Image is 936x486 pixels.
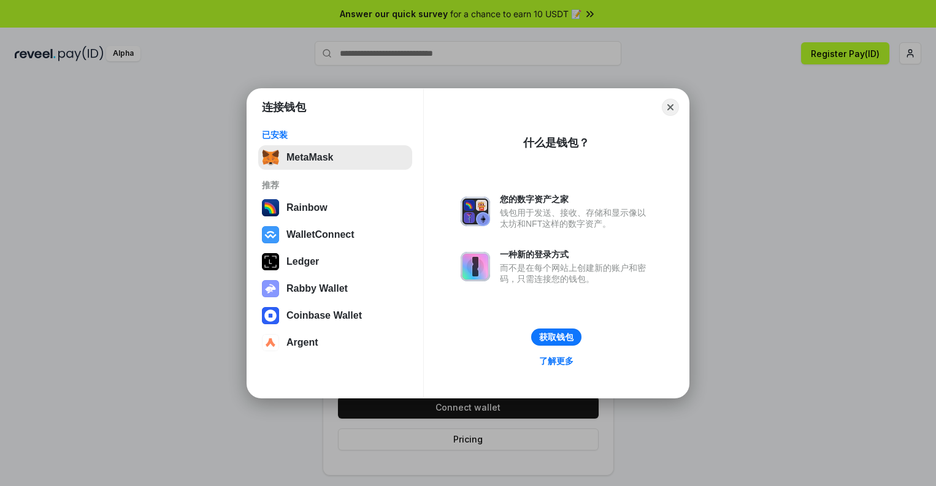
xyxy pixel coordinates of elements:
img: svg+xml,%3Csvg%20width%3D%2228%22%20height%3D%2228%22%20viewBox%3D%220%200%2028%2028%22%20fill%3D... [262,307,279,324]
img: svg+xml,%3Csvg%20xmlns%3D%22http%3A%2F%2Fwww.w3.org%2F2000%2Fsvg%22%20fill%3D%22none%22%20viewBox... [262,280,279,297]
div: 您的数字资产之家 [500,194,652,205]
button: 获取钱包 [531,328,581,346]
button: WalletConnect [258,222,412,247]
img: svg+xml,%3Csvg%20xmlns%3D%22http%3A%2F%2Fwww.w3.org%2F2000%2Fsvg%22%20fill%3D%22none%22%20viewBox... [461,197,490,226]
div: 获取钱包 [539,332,573,343]
img: svg+xml,%3Csvg%20width%3D%22120%22%20height%3D%22120%22%20viewBox%3D%220%200%20120%20120%22%20fil... [262,199,279,216]
div: 已安装 [262,129,409,140]
div: 钱包用于发送、接收、存储和显示像以太坊和NFT这样的数字资产。 [500,207,652,229]
img: svg+xml,%3Csvg%20xmlns%3D%22http%3A%2F%2Fwww.w3.org%2F2000%2Fsvg%22%20width%3D%2228%22%20height%3... [262,253,279,270]
button: Rabby Wallet [258,276,412,301]
button: Ledger [258,249,412,274]
div: 一种新的登录方式 [500,249,652,260]
div: 什么是钱包？ [523,135,589,150]
div: WalletConnect [286,229,355,240]
div: 了解更多 [539,355,573,366]
div: Ledger [286,256,319,267]
div: 而不是在每个网站上创建新的账户和密码，只需连接您的钱包。 [500,262,652,284]
a: 了解更多 [532,353,581,369]
div: Rainbow [286,202,328,213]
div: Rabby Wallet [286,283,348,294]
div: Coinbase Wallet [286,310,362,321]
div: Argent [286,337,318,348]
button: Rainbow [258,196,412,220]
button: Argent [258,330,412,355]
button: Close [662,99,679,116]
img: svg+xml,%3Csvg%20width%3D%2228%22%20height%3D%2228%22%20viewBox%3D%220%200%2028%2028%22%20fill%3D... [262,226,279,243]
button: Coinbase Wallet [258,303,412,328]
button: MetaMask [258,145,412,170]
img: svg+xml,%3Csvg%20xmlns%3D%22http%3A%2F%2Fwww.w3.org%2F2000%2Fsvg%22%20fill%3D%22none%22%20viewBox... [461,252,490,281]
img: svg+xml,%3Csvg%20width%3D%2228%22%20height%3D%2228%22%20viewBox%3D%220%200%2028%2028%22%20fill%3D... [262,334,279,351]
h1: 连接钱包 [262,100,306,115]
img: svg+xml,%3Csvg%20fill%3D%22none%22%20height%3D%2233%22%20viewBox%3D%220%200%2035%2033%22%20width%... [262,149,279,166]
div: 推荐 [262,180,409,191]
div: MetaMask [286,152,333,163]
